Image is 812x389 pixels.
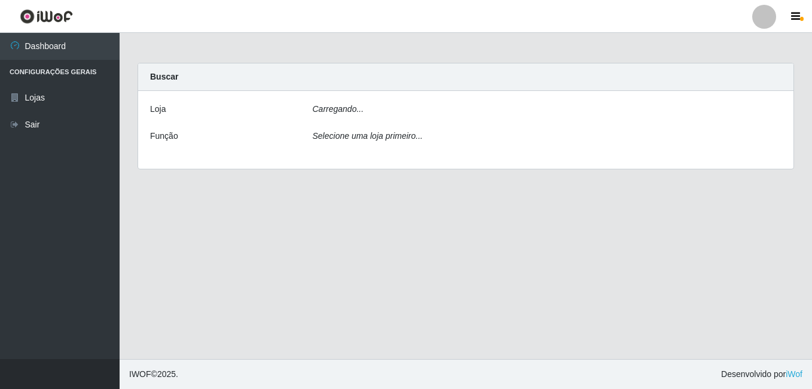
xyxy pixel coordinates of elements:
[313,104,364,114] i: Carregando...
[313,131,423,141] i: Selecione uma loja primeiro...
[150,130,178,142] label: Função
[150,103,166,116] label: Loja
[150,72,178,81] strong: Buscar
[786,369,802,379] a: iWof
[721,368,802,381] span: Desenvolvido por
[129,368,178,381] span: © 2025 .
[129,369,151,379] span: IWOF
[20,9,73,24] img: CoreUI Logo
